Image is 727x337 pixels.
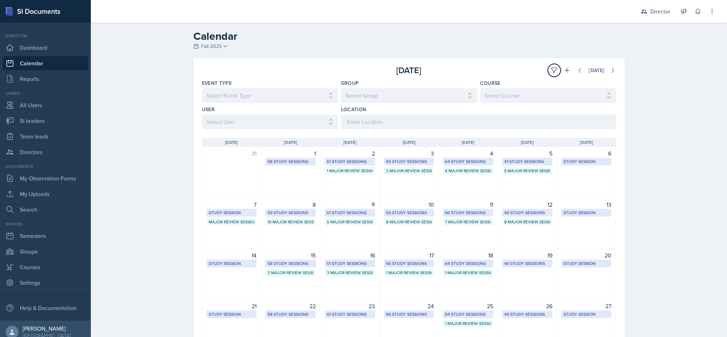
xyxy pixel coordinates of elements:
[327,311,373,317] div: 61 Study Sessions
[502,302,552,310] div: 26
[386,210,432,216] div: 65 Study Sessions
[445,320,491,327] div: 1 Major Review Session
[206,302,257,310] div: 21
[589,67,604,73] div: [DATE]
[341,80,359,87] label: Group
[561,200,612,209] div: 13
[443,200,493,209] div: 11
[341,106,367,113] label: Location
[386,158,432,165] div: 65 Study Sessions
[386,311,432,317] div: 66 Study Sessions
[445,210,491,216] div: 66 Study Sessions
[327,219,373,225] div: 5 Major Review Sessions
[325,149,375,158] div: 2
[341,114,616,129] input: Enter Location
[504,210,550,216] div: 40 Study Sessions
[340,64,478,77] div: [DATE]
[384,302,434,310] div: 24
[327,168,373,174] div: 1 Major Review Session
[268,219,314,225] div: 10 Major Review Sessions
[3,98,88,112] a: All Users
[384,251,434,260] div: 17
[502,200,552,209] div: 12
[3,301,88,315] div: Help & Documentation
[3,221,88,227] div: School
[3,129,88,143] a: Team leads
[325,200,375,209] div: 9
[265,302,316,310] div: 22
[206,200,257,209] div: 7
[521,139,534,146] span: [DATE]
[343,139,356,146] span: [DATE]
[3,145,88,159] a: Directors
[561,251,612,260] div: 20
[265,149,316,158] div: 1
[445,270,491,276] div: 1 Major Review Session
[445,158,491,165] div: 64 Study Sessions
[384,200,434,209] div: 10
[563,260,610,267] div: Study Session
[584,64,609,76] button: [DATE]
[23,325,71,332] div: [PERSON_NAME]
[386,260,432,267] div: 65 Study Sessions
[268,210,314,216] div: 59 Study Sessions
[209,210,255,216] div: Study Session
[443,149,493,158] div: 4
[3,40,88,55] a: Dashboard
[3,171,88,185] a: My Observation Forms
[504,219,550,225] div: 8 Major Review Sessions
[563,311,610,317] div: Study Session
[3,33,88,39] div: Director
[268,260,314,267] div: 58 Study Sessions
[386,168,432,174] div: 2 Major Review Sessions
[268,158,314,165] div: 58 Study Sessions
[265,251,316,260] div: 15
[480,80,501,87] label: Course
[3,229,88,243] a: Semesters
[3,72,88,86] a: Reports
[225,139,238,146] span: [DATE]
[462,139,474,146] span: [DATE]
[265,200,316,209] div: 8
[445,168,491,174] div: 6 Major Review Sessions
[3,56,88,70] a: Calendar
[201,43,222,50] span: Fall 2025
[325,302,375,310] div: 23
[327,158,373,165] div: 61 Study Sessions
[202,106,215,113] label: User
[445,260,491,267] div: 64 Study Sessions
[504,168,550,174] div: 5 Major Review Sessions
[3,276,88,290] a: Settings
[3,187,88,201] a: My Uploads
[209,260,255,267] div: Study Session
[325,251,375,260] div: 16
[3,202,88,217] a: Search
[580,139,593,146] span: [DATE]
[202,80,232,87] label: Event Type
[209,311,255,317] div: Study Session
[504,260,550,267] div: 40 Study Sessions
[384,149,434,158] div: 3
[443,302,493,310] div: 25
[561,302,612,310] div: 27
[3,90,88,97] div: Users
[284,139,297,146] span: [DATE]
[561,149,612,158] div: 6
[445,219,491,225] div: 7 Major Review Sessions
[3,244,88,259] a: Groups
[563,158,610,165] div: Study Session
[504,311,550,317] div: 40 Study Sessions
[206,149,257,158] div: 31
[3,114,88,128] a: Si leaders
[3,260,88,274] a: Courses
[386,270,432,276] div: 1 Major Review Session
[502,251,552,260] div: 19
[206,251,257,260] div: 14
[193,30,625,43] h2: Calendar
[563,210,610,216] div: Study Session
[209,219,255,225] div: Major Review Session
[403,139,415,146] span: [DATE]
[268,270,314,276] div: 3 Major Review Sessions
[445,311,491,317] div: 64 Study Sessions
[327,210,373,216] div: 61 Study Sessions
